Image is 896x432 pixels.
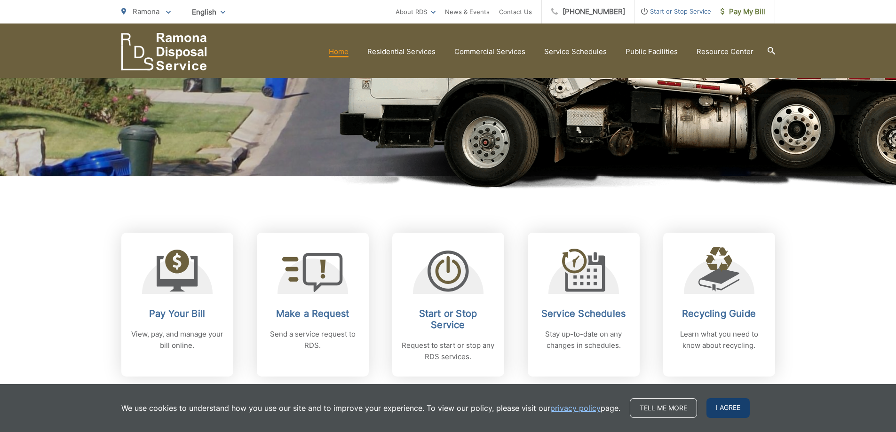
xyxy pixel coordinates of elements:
h2: Pay Your Bill [131,308,224,319]
h2: Recycling Guide [673,308,766,319]
a: Make a Request Send a service request to RDS. [257,233,369,377]
a: Pay Your Bill View, pay, and manage your bill online. [121,233,233,377]
a: About RDS [396,6,436,17]
span: English [185,4,232,20]
a: News & Events [445,6,490,17]
span: Pay My Bill [721,6,765,17]
h2: Service Schedules [537,308,630,319]
a: Resource Center [697,46,753,57]
a: Service Schedules Stay up-to-date on any changes in schedules. [528,233,640,377]
span: Ramona [133,7,159,16]
h2: Make a Request [266,308,359,319]
a: Recycling Guide Learn what you need to know about recycling. [663,233,775,377]
a: Residential Services [367,46,436,57]
a: EDCD logo. Return to the homepage. [121,33,207,71]
p: Request to start or stop any RDS services. [402,340,495,362]
a: Service Schedules [544,46,607,57]
p: Learn what you need to know about recycling. [673,329,766,351]
span: I agree [706,398,750,418]
p: We use cookies to understand how you use our site and to improve your experience. To view our pol... [121,402,620,414]
a: Contact Us [499,6,532,17]
a: Tell me more [630,398,697,418]
a: privacy policy [550,402,601,414]
a: Public Facilities [626,46,678,57]
p: Stay up-to-date on any changes in schedules. [537,329,630,351]
a: Commercial Services [454,46,525,57]
p: Send a service request to RDS. [266,329,359,351]
p: View, pay, and manage your bill online. [131,329,224,351]
a: Home [329,46,349,57]
h2: Start or Stop Service [402,308,495,330]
